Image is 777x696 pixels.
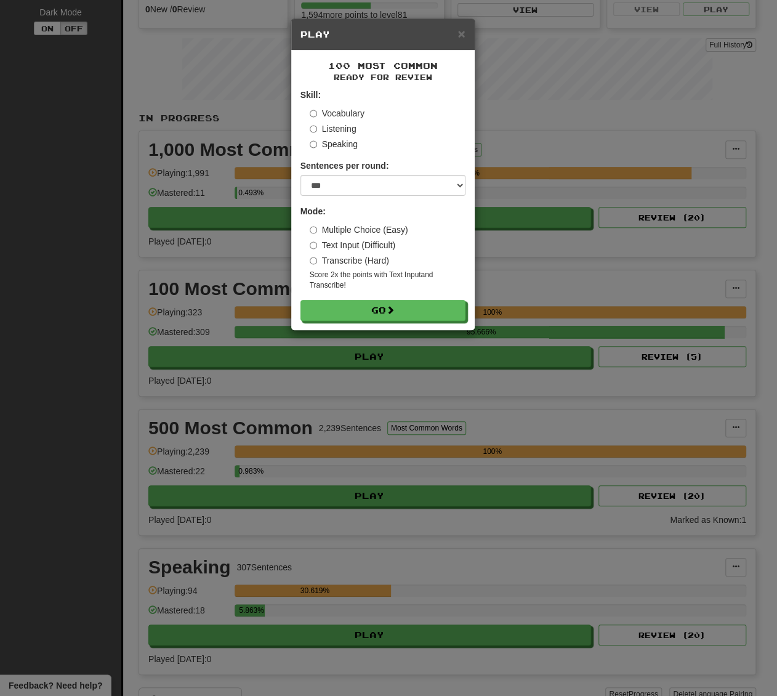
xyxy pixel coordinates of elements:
span: × [457,26,465,41]
h5: Play [300,28,465,41]
strong: Skill: [300,90,321,100]
input: Listening [310,125,318,133]
label: Listening [310,123,356,135]
input: Text Input (Difficult) [310,241,318,249]
label: Transcribe (Hard) [310,254,389,267]
input: Transcribe (Hard) [310,257,318,265]
label: Text Input (Difficult) [310,239,396,251]
small: Ready for Review [300,72,465,83]
button: Close [457,27,465,40]
small: Score 2x the points with Text Input and Transcribe ! [310,270,465,291]
label: Sentences per round: [300,160,389,172]
button: Go [300,300,465,321]
input: Multiple Choice (Easy) [310,226,318,234]
input: Speaking [310,140,318,148]
label: Multiple Choice (Easy) [310,224,408,236]
span: 100 Most Common [328,60,438,71]
label: Vocabulary [310,107,364,119]
label: Speaking [310,138,358,150]
input: Vocabulary [310,110,318,118]
strong: Mode: [300,206,326,216]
